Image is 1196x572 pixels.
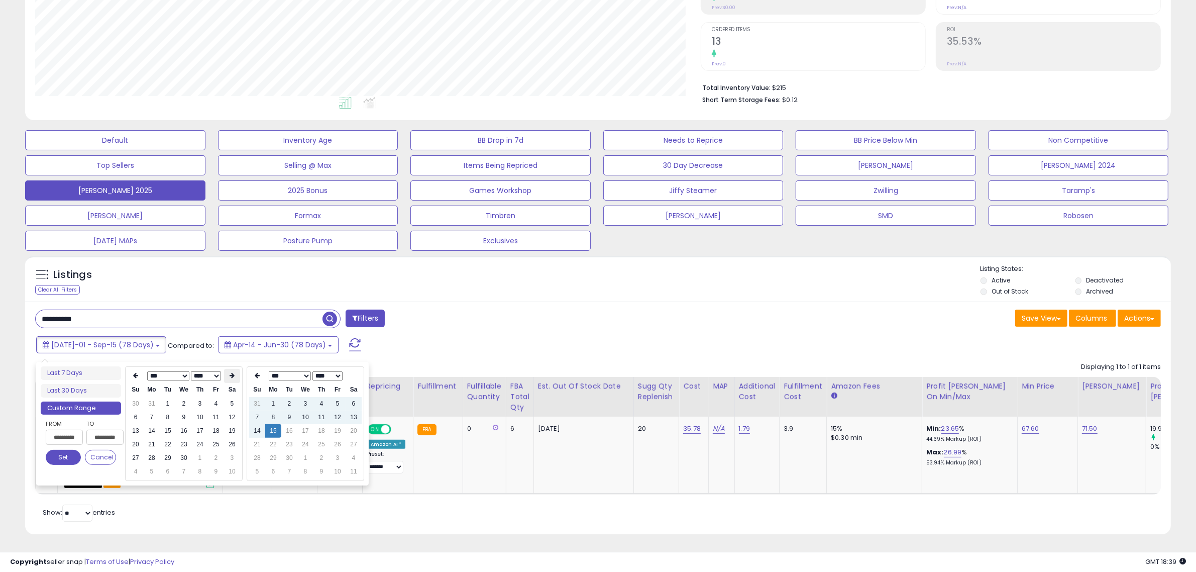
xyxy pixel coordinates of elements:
[144,438,160,451] td: 21
[989,180,1169,201] button: Taramp's
[346,465,362,479] td: 11
[224,465,240,479] td: 10
[831,424,914,433] div: 15%
[947,5,966,11] small: Prev: N/A
[702,81,1153,93] li: $215
[410,180,591,201] button: Games Workshop
[346,383,362,397] th: Sa
[218,130,398,150] button: Inventory Age
[208,451,224,465] td: 2
[313,438,330,451] td: 25
[683,381,704,392] div: Cost
[831,392,837,401] small: Amazon Fees.
[192,424,208,438] td: 17
[538,381,629,392] div: Est. Out Of Stock Date
[796,180,976,201] button: Zwilling
[603,180,784,201] button: Jiffy Steamer
[330,438,346,451] td: 26
[281,424,297,438] td: 16
[410,231,591,251] button: Exclusives
[249,451,265,465] td: 28
[144,424,160,438] td: 14
[281,397,297,411] td: 2
[265,411,281,424] td: 8
[265,424,281,438] td: 15
[224,424,240,438] td: 19
[1082,424,1098,434] a: 71.50
[192,451,208,465] td: 1
[176,383,192,397] th: We
[467,381,502,402] div: Fulfillable Quantity
[638,381,675,402] div: Sugg Qty Replenish
[265,465,281,479] td: 6
[160,438,176,451] td: 22
[10,557,47,566] strong: Copyright
[249,424,265,438] td: 14
[160,397,176,411] td: 1
[603,130,784,150] button: Needs to Reprice
[702,83,771,92] b: Total Inventory Value:
[739,381,776,402] div: Additional Cost
[330,397,346,411] td: 5
[313,383,330,397] th: Th
[208,438,224,451] td: 25
[249,383,265,397] th: Su
[208,411,224,424] td: 11
[176,465,192,479] td: 7
[992,287,1028,296] label: Out of Stock
[144,383,160,397] th: Mo
[224,451,240,465] td: 3
[41,402,121,415] li: Custom Range
[702,96,781,104] b: Short Term Storage Fees:
[128,397,144,411] td: 30
[926,447,944,457] b: Max:
[989,130,1169,150] button: Non Competitive
[249,397,265,411] td: 31
[25,130,205,150] button: Default
[192,397,208,411] td: 3
[265,438,281,451] td: 22
[313,424,330,438] td: 18
[224,397,240,411] td: 5
[330,411,346,424] td: 12
[417,381,458,392] div: Fulfillment
[926,381,1013,402] div: Profit [PERSON_NAME] on Min/Max
[86,557,129,566] a: Terms of Use
[281,383,297,397] th: Tu
[25,206,205,226] button: [PERSON_NAME]
[176,451,192,465] td: 30
[265,397,281,411] td: 1
[176,438,192,451] td: 23
[249,438,265,451] td: 21
[10,557,174,567] div: seller snap | |
[208,424,224,438] td: 18
[1086,287,1114,296] label: Archived
[947,61,966,67] small: Prev: N/A
[224,438,240,451] td: 26
[43,508,115,517] span: Show: entries
[947,36,1160,49] h2: 35.53%
[218,180,398,201] button: 2025 Bonus
[35,285,80,295] div: Clear All Filters
[224,411,240,424] td: 12
[330,383,346,397] th: Fr
[346,451,362,465] td: 4
[281,411,297,424] td: 9
[346,397,362,411] td: 6
[208,465,224,479] td: 9
[313,465,330,479] td: 9
[176,411,192,424] td: 9
[281,451,297,465] td: 30
[782,95,798,105] span: $0.12
[25,155,205,175] button: Top Sellers
[367,451,406,473] div: Preset:
[346,424,362,438] td: 20
[218,336,339,353] button: Apr-14 - Jun-30 (78 Days)
[297,451,313,465] td: 1
[41,384,121,398] li: Last 30 Days
[25,231,205,251] button: [DATE] MAPs
[638,424,672,433] div: 20
[53,268,92,282] h5: Listings
[1081,362,1161,372] div: Displaying 1 to 1 of 1 items
[367,440,406,449] div: Amazon AI *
